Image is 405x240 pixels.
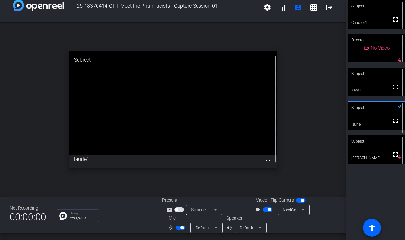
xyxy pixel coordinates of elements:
span: Video [256,197,267,204]
span: Default - Headset Microphone (Poly Savi 7300 Office Series) [196,225,308,230]
div: Subject [348,101,405,114]
mat-icon: mic_none [168,224,176,232]
div: Not Recording [10,205,46,212]
mat-icon: logout [325,4,333,11]
span: Source [191,207,206,212]
mat-icon: settings [263,4,271,11]
div: Subject [348,68,405,80]
mat-icon: fullscreen [392,15,400,23]
div: Speaker [226,215,265,222]
span: No Video [371,45,390,51]
span: 00:00:00 [10,209,46,225]
mat-icon: accessibility [368,224,376,232]
img: Chat Icon [59,212,67,220]
p: Everyone [70,216,96,220]
mat-icon: screen_share_outline [167,206,174,214]
div: Present [162,197,226,204]
div: Director [348,34,405,46]
div: Mic [162,215,226,222]
mat-icon: fullscreen [392,151,400,158]
mat-icon: fullscreen [392,83,400,91]
div: Subject [348,135,405,148]
mat-icon: fullscreen [391,117,399,125]
mat-icon: fullscreen [264,155,272,163]
p: Group [70,212,96,215]
span: Flip Camera [271,197,294,204]
div: Subject [69,51,277,69]
mat-icon: videocam_outline [255,206,263,214]
span: Default - Headphone (Poly Savi 7300 Office Series) [240,225,335,230]
span: NexiGo N60 FHD Webcam (1d6c:0103) [283,207,356,212]
mat-icon: grid_on [310,4,318,11]
mat-icon: volume_up [226,224,234,232]
mat-icon: account_box [294,4,302,11]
